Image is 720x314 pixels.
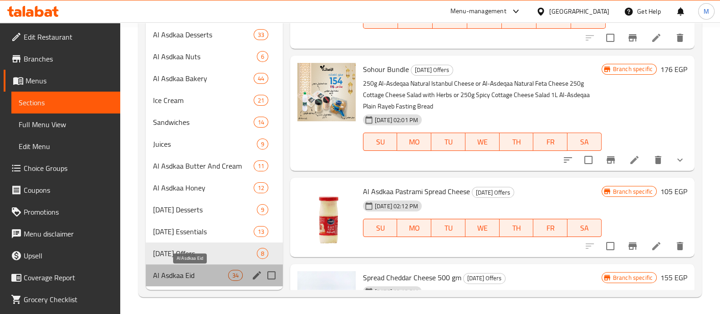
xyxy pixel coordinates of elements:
button: delete [669,27,691,49]
div: [GEOGRAPHIC_DATA] [549,6,609,16]
span: Full Menu View [19,119,113,130]
div: Ramadan Offers [411,65,453,76]
a: Coverage Report [4,267,120,288]
span: Branch specific [609,273,656,282]
p: 250g Al-Asdeqaa Natural Istanbul Cheese or Al-Asdeqaa Natural Feta Cheese 250g Cottage Cheese Sal... [363,78,602,112]
a: Edit menu item [651,32,662,43]
div: Al Asdkaa Eid34edit [146,264,283,286]
span: Edit Menu [19,141,113,152]
a: Menus [4,70,120,92]
a: Choice Groups [4,157,120,179]
span: Select to update [579,150,598,170]
div: Menu-management [450,6,506,17]
span: Choice Groups [24,163,113,174]
div: Ramadan Essentials [153,226,254,237]
a: Upsell [4,245,120,267]
span: 12 [254,184,268,192]
span: FR [537,135,564,149]
button: Branch-specific-item [622,27,643,49]
button: edit [250,268,264,282]
a: Coupons [4,179,120,201]
span: 34 [229,271,242,280]
div: [DATE] Offers8 [146,242,283,264]
span: [DATE] Offers [153,248,257,259]
span: Al Asdkaa Desserts [153,29,254,40]
span: Menus [26,75,113,86]
div: Ramadan Offers [463,273,506,284]
span: Al Asdkaa Nuts [153,51,257,62]
span: Al Asdkaa Butter And Cream [153,160,254,171]
img: Sohour Bundle [297,63,356,121]
button: FR [533,133,567,151]
span: 21 [254,96,268,105]
span: [DATE] 02:01 PM [371,116,422,124]
div: Al Asdkaa Desserts33 [146,24,283,46]
button: delete [647,149,669,171]
span: Ice Cream [153,95,254,106]
span: Branches [24,53,113,64]
span: Select to update [601,28,620,47]
div: Al Asdkaa Butter And Cream11 [146,155,283,177]
span: 9 [257,206,268,214]
div: items [254,182,268,193]
div: items [254,29,268,40]
span: WE [469,135,496,149]
span: M [704,6,709,16]
span: 9 [257,140,268,149]
div: items [254,73,268,84]
a: Edit Restaurant [4,26,120,48]
a: Grocery Checklist [4,288,120,310]
a: Edit menu item [629,154,640,165]
a: Menu disclaimer [4,223,120,245]
span: [DATE] Offers [411,65,453,75]
span: [DATE] Desserts [153,204,257,215]
button: TU [431,219,465,237]
span: 44 [254,74,268,83]
div: [DATE] Desserts9 [146,199,283,221]
div: Al Asdkaa Bakery [153,73,254,84]
span: MO [401,221,428,235]
h6: 105 EGP [660,185,687,198]
div: [DATE] Essentials13 [146,221,283,242]
span: SU [367,135,394,149]
span: TH [503,135,530,149]
span: MO [401,135,428,149]
button: show more [669,149,691,171]
button: TU [431,133,465,151]
span: [DATE] 02:12 PM [371,202,422,211]
a: Promotions [4,201,120,223]
span: Sandwiches [153,117,254,128]
button: WE [465,133,500,151]
a: Full Menu View [11,113,120,135]
span: Coverage Report [24,272,113,283]
span: Sohour Bundle [363,62,409,76]
div: items [257,51,268,62]
h6: 176 EGP [660,63,687,76]
button: Branch-specific-item [622,235,643,257]
span: Al Asdkaa Pastrami Spread Cheese [363,185,470,198]
span: Spread Cheddar Cheese 500 gm [363,271,461,284]
span: TH [503,221,530,235]
span: Juices [153,139,257,149]
button: MO [397,133,431,151]
span: 11 [254,162,268,170]
span: TU [435,135,462,149]
div: Ice Cream21 [146,89,283,111]
span: 33 [254,31,268,39]
button: TH [500,219,534,237]
a: Branches [4,48,120,70]
img: Al Asdkaa Pastrami Spread Cheese [297,185,356,243]
div: Ramadan Offers [472,187,514,198]
span: Edit Restaurant [24,31,113,42]
span: Sections [19,97,113,108]
a: Edit menu item [651,241,662,252]
span: Menu disclaimer [24,228,113,239]
h6: 155 EGP [660,271,687,284]
span: Al Asdkaa Eid [153,270,228,281]
svg: Show Choices [674,154,685,165]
